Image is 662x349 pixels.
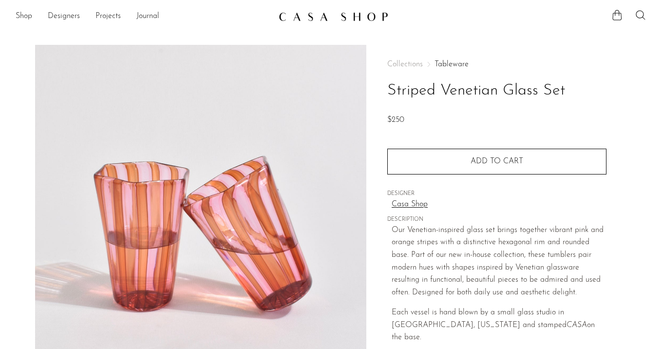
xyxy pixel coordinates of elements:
ul: NEW HEADER MENU [16,8,271,25]
span: $250 [387,116,404,124]
a: Journal [136,10,159,23]
nav: Desktop navigation [16,8,271,25]
nav: Breadcrumbs [387,60,606,68]
em: CASA [567,321,587,329]
a: Designers [48,10,80,23]
span: DESIGNER [387,190,606,198]
p: Each vessel is hand blown by a small glass studio in [GEOGRAPHIC_DATA], [US_STATE] and stamped on... [392,307,606,344]
a: Shop [16,10,32,23]
a: Casa Shop [392,198,606,211]
a: Projects [95,10,121,23]
p: Our Venetian-inspired glass set brings together vibrant pink and orange stripes with a distinctiv... [392,224,606,299]
span: DESCRIPTION [387,215,606,224]
button: Add to cart [387,149,606,174]
span: Collections [387,60,423,68]
a: Tableware [435,60,469,68]
span: Add to cart [471,157,523,165]
h1: Striped Venetian Glass Set [387,78,606,103]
